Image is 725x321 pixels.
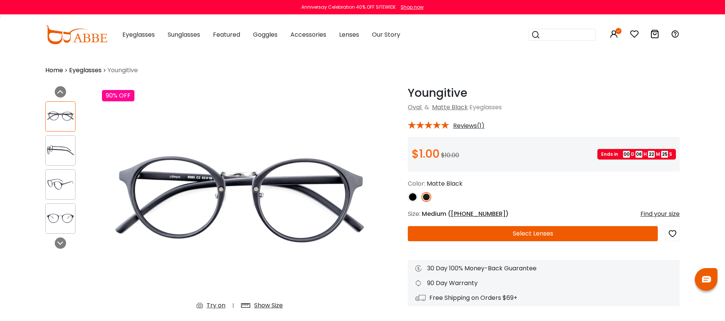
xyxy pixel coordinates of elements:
[253,30,278,39] span: Goggles
[453,123,484,129] span: Reviews(1)
[46,177,75,192] img: Youngitive Matte-black Plastic Eyeglasses , NosePads Frames from ABBE Glasses
[290,30,326,39] span: Accessories
[408,179,425,188] span: Color:
[669,151,672,158] span: S
[631,151,634,158] span: D
[213,30,240,39] span: Featured
[702,276,711,282] img: chat
[401,4,424,11] div: Shop now
[339,30,359,39] span: Lenses
[661,151,668,158] span: 25
[46,109,75,124] img: Youngitive Matte-black Plastic Eyeglasses , NosePads Frames from ABBE Glasses
[469,103,502,112] span: Eyeglasses
[102,90,134,101] div: 90% OFF
[601,151,622,158] span: Ends in
[45,66,63,75] a: Home
[408,209,420,218] span: Size:
[648,151,655,158] span: 22
[372,30,400,39] span: Our Story
[412,146,440,162] span: $1.00
[451,209,506,218] span: [PHONE_NUMBER]
[408,86,680,100] h1: Youngitive
[122,30,155,39] span: Eyeglasses
[640,209,680,219] div: Find your size
[46,211,75,226] img: Youngitive Matte-black Plastic Eyeglasses , NosePads Frames from ABBE Glasses
[108,66,138,75] span: Youngitive
[427,179,463,188] span: Matte Black
[301,4,396,11] div: Anniversay Celebration 40% OFF SITEWIDE
[69,66,102,75] a: Eyeglasses
[415,279,672,288] div: 90 Day Warranty
[408,103,421,112] a: Oval
[441,151,459,160] span: $10.00
[397,4,424,10] a: Shop now
[636,151,642,158] span: 06
[415,264,672,273] div: 30 Day 100% Money-Back Guarantee
[168,30,200,39] span: Sunglasses
[254,301,283,310] div: Show Size
[46,143,75,158] img: Youngitive Matte-black Plastic Eyeglasses , NosePads Frames from ABBE Glasses
[45,25,107,44] img: abbeglasses.com
[623,151,630,158] span: 00
[432,103,468,112] a: Matte Black
[656,151,660,158] span: M
[643,151,647,158] span: H
[102,86,378,316] img: Youngitive Matte-black Plastic Eyeglasses , NosePads Frames from ABBE Glasses
[422,209,509,218] span: Medium ( )
[415,293,672,302] div: Free Shipping on Orders $69+
[207,301,225,310] div: Try on
[423,103,430,112] span: &
[408,226,658,241] button: Select Lenses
